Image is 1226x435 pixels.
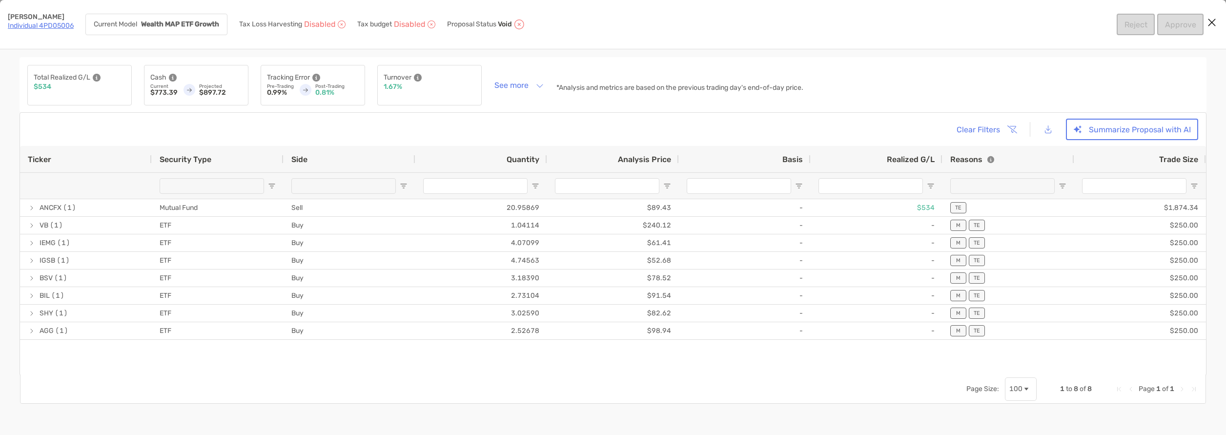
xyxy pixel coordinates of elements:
[1074,252,1206,269] div: $250.00
[40,200,61,216] span: ANCFX
[555,178,659,194] input: Analysis Price Filter Input
[1127,385,1135,393] div: Previous Page
[795,182,803,190] button: Open Filter Menu
[1170,385,1174,393] span: 1
[974,292,980,299] p: TE
[679,234,811,251] div: -
[268,182,276,190] button: Open Filter Menu
[34,71,90,83] p: Total Realized G/L
[487,77,552,94] button: See more
[531,182,539,190] button: Open Filter Menu
[1066,385,1072,393] span: to
[152,252,284,269] div: ETF
[956,292,960,299] p: M
[57,235,70,251] span: (1)
[152,305,284,322] div: ETF
[974,275,980,281] p: TE
[956,222,960,228] p: M
[384,71,411,83] p: Turnover
[950,155,994,164] div: Reasons
[1115,385,1123,393] div: First Page
[199,89,242,96] p: $897.72
[51,288,64,304] span: (1)
[152,217,284,234] div: ETF
[152,234,284,251] div: ETF
[94,21,137,28] p: Current Model
[974,222,980,228] p: TE
[152,199,284,216] div: Mutual Fund
[1156,385,1161,393] span: 1
[974,310,980,316] p: TE
[239,21,302,28] p: Tax Loss Harvesting
[547,217,679,234] div: $240.12
[663,182,671,190] button: Open Filter Menu
[679,199,811,216] div: -
[415,217,547,234] div: 1.04114
[679,217,811,234] div: -
[55,323,68,339] span: (1)
[267,89,294,96] p: 0.99%
[811,252,942,269] div: -
[811,305,942,322] div: -
[1087,385,1092,393] span: 8
[687,178,791,194] input: Basis Filter Input
[811,217,942,234] div: -
[679,252,811,269] div: -
[150,83,178,89] p: Current
[415,234,547,251] div: 4.07099
[966,385,999,393] div: Page Size:
[291,155,307,164] span: Side
[1074,199,1206,216] div: $1,874.34
[1080,385,1086,393] span: of
[498,21,512,28] p: Void
[1074,305,1206,322] div: $250.00
[782,155,803,164] span: Basis
[415,322,547,339] div: 2.52678
[507,155,539,164] span: Quantity
[315,83,359,89] p: Post-Trading
[1074,269,1206,287] div: $250.00
[1009,385,1022,393] div: 100
[384,83,402,90] p: 1.67%
[618,155,671,164] span: Analysis Price
[152,322,284,339] div: ETF
[679,269,811,287] div: -
[150,89,178,96] p: $773.39
[267,71,310,83] p: Tracking Error
[423,178,528,194] input: Quantity Filter Input
[394,21,426,28] p: Disabled
[40,305,53,321] span: SHY
[1005,377,1037,401] div: Page Size
[304,21,336,28] p: Disabled
[50,217,63,233] span: (1)
[284,305,415,322] div: Buy
[415,305,547,322] div: 3.02590
[447,21,496,28] p: Proposal Status
[547,305,679,322] div: $82.62
[284,269,415,287] div: Buy
[315,89,359,96] p: 0.81%
[927,182,935,190] button: Open Filter Menu
[40,270,53,286] span: BSV
[1082,178,1186,194] input: Trade Size Filter Input
[55,305,68,321] span: (1)
[679,305,811,322] div: -
[28,155,51,164] span: Ticker
[974,257,980,264] p: TE
[40,235,56,251] span: IEMG
[284,199,415,216] div: Sell
[818,178,923,194] input: Realized G/L Filter Input
[1190,385,1198,393] div: Last Page
[284,252,415,269] div: Buy
[150,71,166,83] p: Cash
[357,21,392,28] p: Tax budget
[679,322,811,339] div: -
[679,287,811,304] div: -
[284,234,415,251] div: Buy
[547,322,679,339] div: $98.94
[34,83,51,90] p: $534
[811,199,942,216] div: $534
[284,287,415,304] div: Buy
[141,20,219,28] strong: Wealth MAP ETF Growth
[400,182,408,190] button: Open Filter Menu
